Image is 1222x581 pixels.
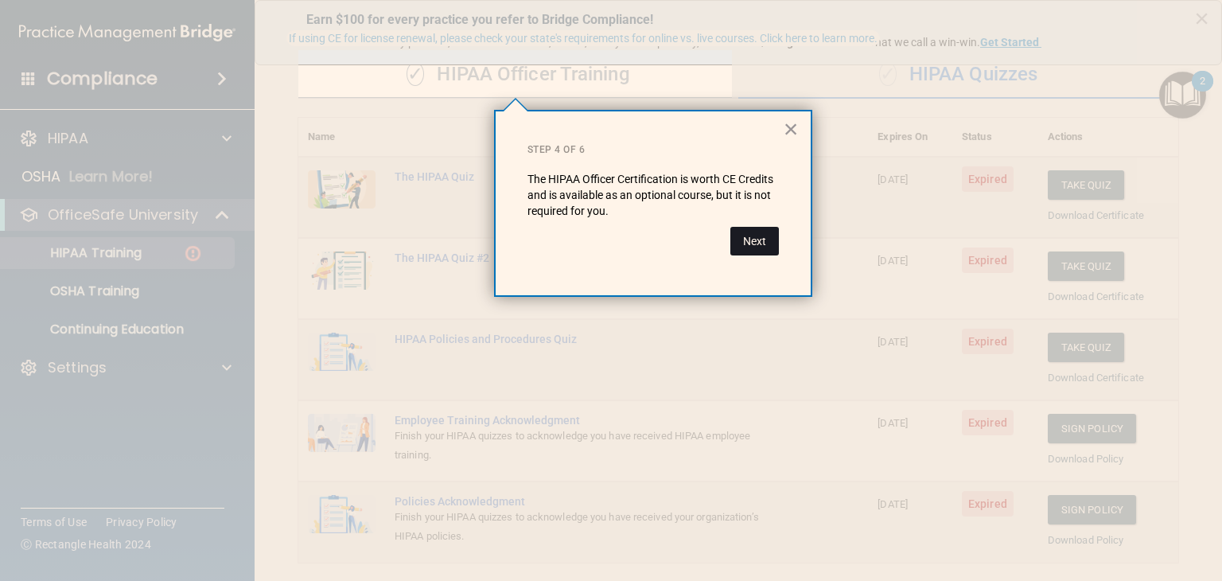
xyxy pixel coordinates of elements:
[784,116,799,142] button: Close
[407,62,424,86] span: ✓
[527,143,779,157] p: Step 4 of 6
[298,51,738,99] div: HIPAA Officer Training
[730,227,779,255] button: Next
[527,172,779,219] p: The HIPAA Officer Certification is worth CE Credits and is available as an optional course, but i...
